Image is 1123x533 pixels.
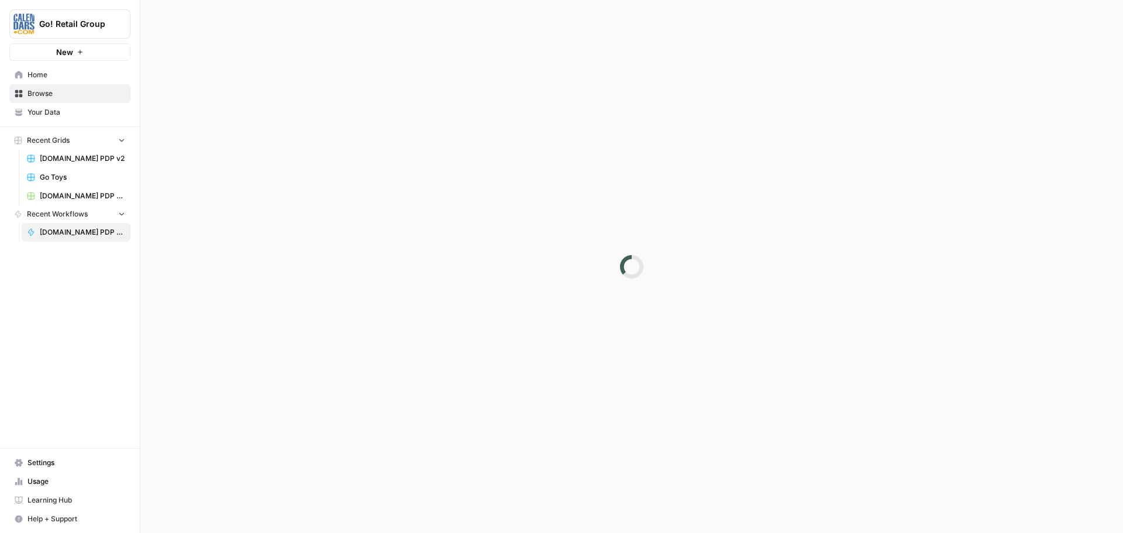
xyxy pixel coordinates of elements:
[13,13,35,35] img: Go! Retail Group Logo
[27,70,125,80] span: Home
[27,209,88,219] span: Recent Workflows
[27,107,125,118] span: Your Data
[56,46,73,58] span: New
[22,187,130,205] a: [DOMAIN_NAME] PDP Enrichment Grid
[27,476,125,487] span: Usage
[27,135,70,146] span: Recent Grids
[39,18,110,30] span: Go! Retail Group
[9,132,130,149] button: Recent Grids
[40,153,125,164] span: [DOMAIN_NAME] PDP v2
[22,223,130,242] a: [DOMAIN_NAME] PDP Enrichment
[9,103,130,122] a: Your Data
[9,205,130,223] button: Recent Workflows
[40,191,125,201] span: [DOMAIN_NAME] PDP Enrichment Grid
[27,458,125,468] span: Settings
[27,88,125,99] span: Browse
[9,491,130,510] a: Learning Hub
[40,172,125,183] span: Go Toys
[9,66,130,84] a: Home
[22,168,130,187] a: Go Toys
[9,9,130,39] button: Workspace: Go! Retail Group
[9,84,130,103] a: Browse
[40,227,125,238] span: [DOMAIN_NAME] PDP Enrichment
[9,43,130,61] button: New
[27,514,125,524] span: Help + Support
[9,510,130,528] button: Help + Support
[9,472,130,491] a: Usage
[22,149,130,168] a: [DOMAIN_NAME] PDP v2
[9,453,130,472] a: Settings
[27,495,125,506] span: Learning Hub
